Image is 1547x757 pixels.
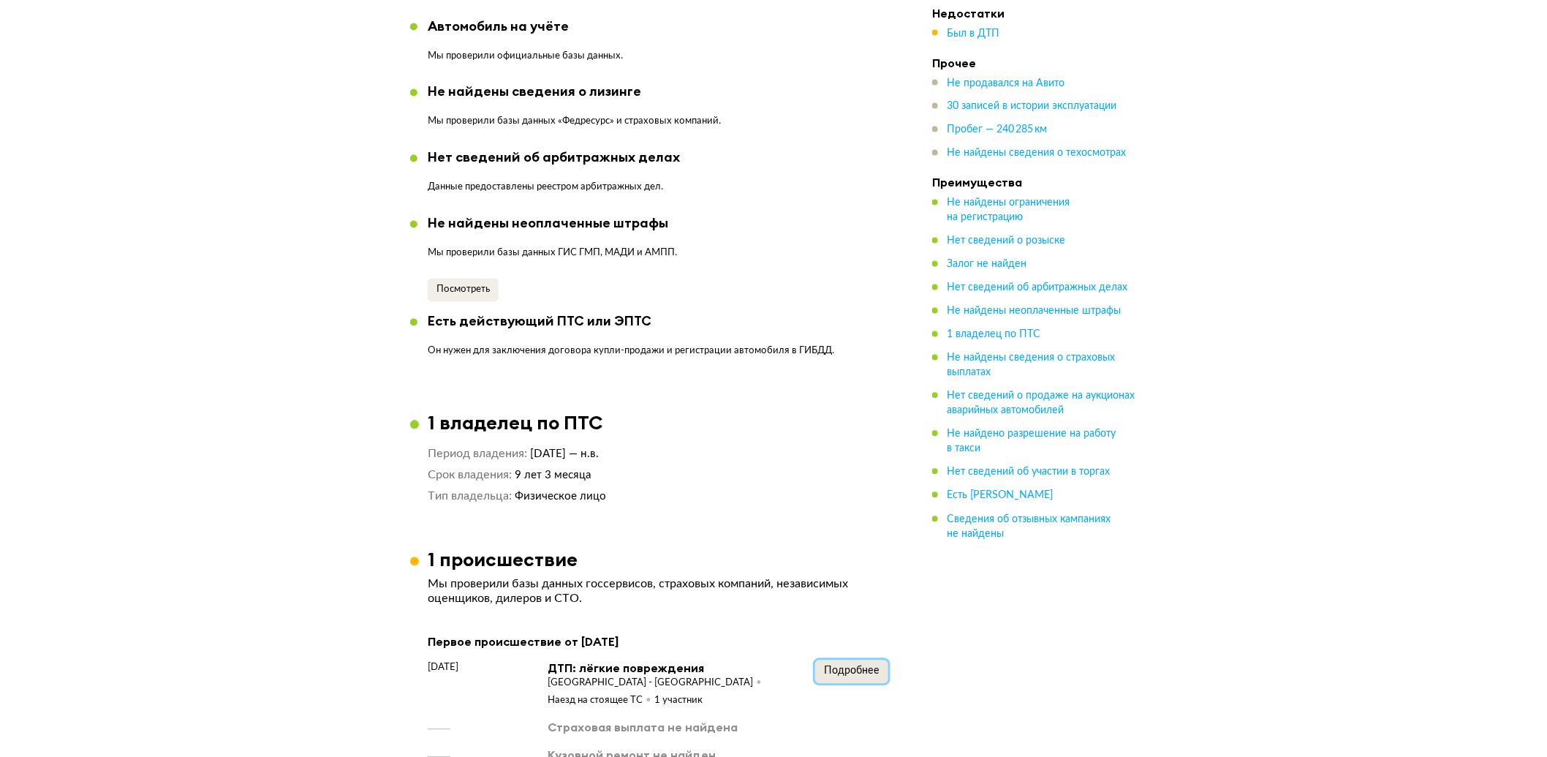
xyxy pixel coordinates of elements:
[947,391,1135,416] span: Нет сведений о продаже на аукционах аварийных автомобилей
[548,695,654,708] div: Наезд на стоящее ТС
[428,314,834,330] div: Есть действующий ПТС или ЭПТС
[947,29,999,39] span: Был в ДТП
[548,660,815,677] div: ДТП: лёгкие повреждения
[932,56,1137,70] h4: Прочее
[947,429,1116,454] span: Не найдено разрешение на работу в такси
[428,116,721,129] p: Мы проверили базы данных «Федресурс» и страховых компаний.
[548,720,738,736] div: Страховая выплата не найдена
[947,306,1121,317] span: Не найдены неоплаченные штрафы
[947,491,1053,501] span: Есть [PERSON_NAME]
[515,492,607,502] span: Физическое лицо
[947,283,1127,293] span: Нет сведений об арбитражных делах
[428,549,578,571] h3: 1 происшествие
[947,198,1070,223] span: Не найдены ограничения на регистрацию
[531,449,599,460] span: [DATE] — н.в.
[428,279,499,302] button: Посмотреть
[428,633,888,652] div: Первое происшествие от [DATE]
[428,447,527,462] dt: Период владения
[428,345,834,358] p: Он нужен для заключения договора купли-продажи и регистрации автомобиля в ГИБДД.
[947,260,1026,270] span: Залог не найден
[947,236,1065,246] span: Нет сведений о розыске
[654,695,703,708] div: 1 участник
[815,660,888,684] button: Подробнее
[428,18,623,34] div: Автомобиль на учёте
[436,285,490,295] span: Посмотреть
[947,330,1040,340] span: 1 владелец по ПТС
[428,489,512,505] dt: Тип владельца
[428,150,680,166] div: Нет сведений об арбитражных делах
[932,176,1137,190] h4: Преимущества
[428,50,623,63] p: Мы проверили официальные базы данных.
[932,6,1137,20] h4: Недостатки
[824,666,880,677] span: Подробнее
[428,412,602,434] h3: 1 владелец по ПТС
[428,247,677,260] p: Мы проверили базы данных ГИС ГМП, МАДИ и АМПП.
[947,353,1115,378] span: Не найдены сведения о страховых выплатах
[428,84,721,100] div: Не найдены сведения о лизинге
[947,148,1126,159] span: Не найдены сведения о техосмотрах
[428,216,677,232] div: Не найдены неоплаченные штрафы
[428,181,680,195] p: Данные предоставлены реестром арбитражных дел.
[947,514,1111,539] span: Сведения об отзывных кампаниях не найдены
[548,677,765,690] div: [GEOGRAPHIC_DATA] - [GEOGRAPHIC_DATA]
[515,470,592,481] span: 9 лет 3 месяца
[947,467,1110,478] span: Нет сведений об участии в торгах
[428,577,888,606] p: Мы проверили базы данных госсервисов, страховых компаний, независимых оценщиков, дилеров и СТО.
[947,102,1116,112] span: 30 записей в истории эксплуатации
[428,468,512,483] dt: Срок владения
[947,125,1047,135] span: Пробег — 240 285 км
[947,78,1064,88] span: Не продавался на Авито
[428,660,458,675] span: [DATE]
